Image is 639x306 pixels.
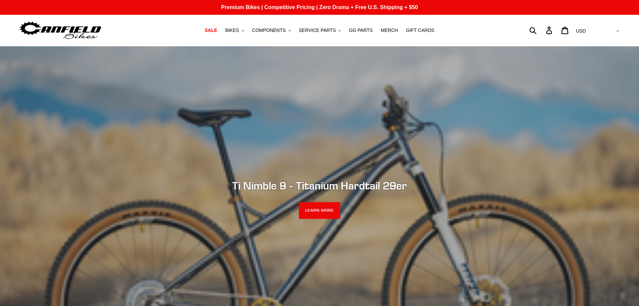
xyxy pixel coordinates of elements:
span: MERCH [381,28,398,33]
span: COMPONENTS [252,28,286,33]
button: COMPONENTS [249,26,294,35]
a: LEARN MORE [299,202,340,219]
a: GG PARTS [345,26,376,35]
button: BIKES [222,26,247,35]
span: BIKES [225,28,239,33]
button: SERVICE PARTS [296,26,344,35]
span: SALE [205,28,217,33]
span: GIFT CARDS [406,28,434,33]
input: Search [533,23,550,38]
span: GG PARTS [349,28,373,33]
img: Canfield Bikes [18,20,102,41]
a: SALE [201,26,220,35]
a: GIFT CARDS [403,26,438,35]
h2: Ti Nimble 9 - Titanium Hardtail 29er [137,179,502,192]
a: MERCH [377,26,401,35]
span: SERVICE PARTS [299,28,336,33]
